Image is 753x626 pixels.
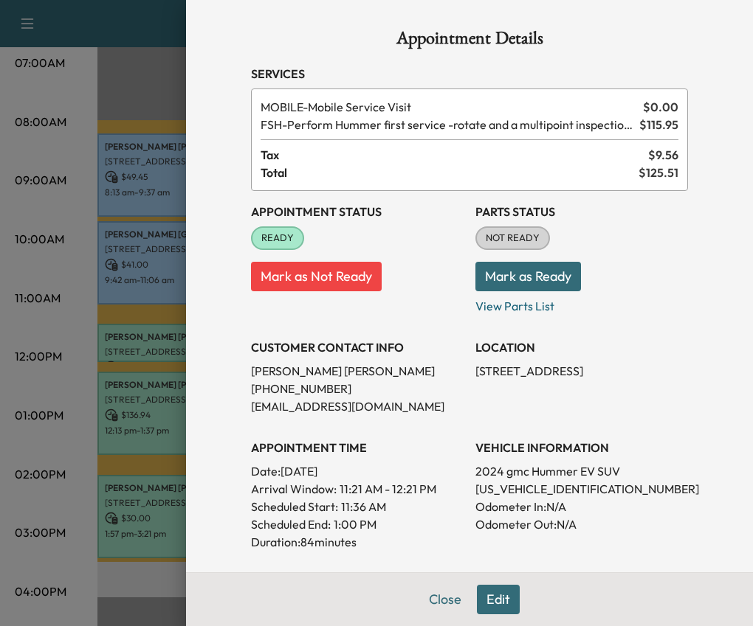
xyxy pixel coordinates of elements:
span: $ 125.51 [639,164,678,181]
p: Scheduled End: [251,515,331,533]
p: Arrival Window: [251,480,464,498]
button: Mark as Ready [475,262,581,291]
span: Mobile Service Visit [261,98,637,116]
h3: VEHICLE INFORMATION [475,439,688,456]
p: Scheduled Start: [251,498,338,515]
button: Edit [477,585,520,614]
p: [EMAIL_ADDRESS][DOMAIN_NAME] [251,397,464,415]
span: $ 115.95 [639,116,678,133]
p: Duration: 84 minutes [251,533,464,551]
span: $ 9.56 [648,146,678,164]
p: 11:36 AM [341,498,386,515]
p: [STREET_ADDRESS] [475,362,688,380]
span: READY [252,231,303,246]
p: 1:00 PM [334,515,376,533]
h3: LOCATION [475,338,688,356]
span: Total [261,164,639,181]
h3: Services [251,65,688,83]
button: Mark as Not Ready [251,262,382,291]
h3: APPOINTMENT TIME [251,439,464,456]
h3: Parts Status [475,203,688,220]
span: 11:21 AM - 12:21 PM [340,480,436,498]
span: NOT READY [477,231,549,246]
h3: CUSTOMER CONTACT INFO [251,338,464,356]
span: $ 0.00 [643,98,678,116]
p: [PHONE_NUMBER] [251,380,464,397]
p: View Parts List [475,291,688,315]
h3: Appointment Status [251,203,464,220]
span: Perform Hummer first service -rotate and a multipoint inspection. [261,116,633,133]
p: Date: [DATE] [251,462,464,480]
p: [US_VEHICLE_IDENTIFICATION_NUMBER] [475,480,688,498]
p: [PERSON_NAME] [PERSON_NAME] [251,362,464,380]
span: Tax [261,146,648,164]
button: Close [419,585,471,614]
p: Odometer Out: N/A [475,515,688,533]
p: 2024 gmc Hummer EV SUV [475,462,688,480]
p: Odometer In: N/A [475,498,688,515]
h1: Appointment Details [251,29,688,53]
